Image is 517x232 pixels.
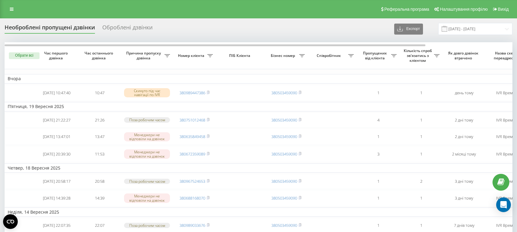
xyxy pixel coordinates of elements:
div: Поза робочим часом [124,179,170,184]
td: 20:58 [78,174,121,189]
a: 380635849458 [179,134,205,139]
span: Реферальна програма [384,7,429,12]
a: 380503459090 [271,134,297,139]
div: Поза робочим часом [124,117,170,122]
span: Налаштування профілю [440,7,488,12]
td: 1 [400,146,443,162]
td: 21:26 [78,113,121,128]
span: Час першого дзвінка [40,51,73,60]
td: день тому [443,85,485,101]
td: 1 [400,129,443,145]
div: Менеджери не відповіли на дзвінок [124,132,170,141]
td: [DATE] 10:47:40 [35,85,78,101]
td: [DATE] 20:58:17 [35,174,78,189]
td: 1 [400,190,443,206]
span: Номер клієнта [176,53,207,58]
td: 1 [357,85,400,101]
td: [DATE] 14:39:28 [35,190,78,206]
span: Вихід [498,7,509,12]
td: 2 [400,174,443,189]
button: Обрати всі [9,52,40,59]
td: 2 місяці тому [443,146,485,162]
span: Кількість спроб зв'язатись з клієнтом [403,48,434,63]
td: 1 [357,190,400,206]
a: 380672359089 [179,151,205,157]
button: Експорт [394,24,423,35]
a: 380503459090 [271,195,297,201]
span: Співробітник [311,53,348,58]
td: 1 [357,129,400,145]
td: 2 дні тому [443,113,485,128]
span: Бізнес номер [268,53,299,58]
span: Як довго дзвінок втрачено [447,51,481,60]
a: 380989447386 [179,90,205,95]
span: Пропущених від клієнта [360,51,391,60]
td: 2 дні тому [443,129,485,145]
td: 3 дні тому [443,190,485,206]
span: Причина пропуску дзвінка [124,51,164,60]
td: 3 [357,146,400,162]
td: 14:39 [78,190,121,206]
a: 380503459090 [271,151,297,157]
td: 4 [357,113,400,128]
a: 380751012468 [179,117,205,123]
a: 380688168070 [179,195,205,201]
div: Менеджери не відповіли на дзвінок [124,193,170,203]
a: 380989033676 [179,223,205,228]
a: 380967524653 [179,178,205,184]
div: Необроблені пропущені дзвінки [5,24,95,34]
td: 13:47 [78,129,121,145]
div: Поза робочим часом [124,223,170,228]
td: 1 [357,174,400,189]
td: 11:53 [78,146,121,162]
span: Час останнього дзвінка [83,51,116,60]
a: 380503459090 [271,117,297,123]
td: 1 [400,113,443,128]
a: 380503459090 [271,90,297,95]
div: Open Intercom Messenger [496,197,511,212]
span: ПІБ Клієнта [221,53,260,58]
div: Оброблені дзвінки [102,24,153,34]
td: 1 [400,85,443,101]
td: [DATE] 21:22:27 [35,113,78,128]
button: Open CMP widget [3,214,18,229]
td: 3 дні тому [443,174,485,189]
td: [DATE] 20:39:30 [35,146,78,162]
a: 380503459090 [271,178,297,184]
div: Менеджери не відповіли на дзвінок [124,149,170,159]
div: Скинуто під час навігації по IVR [124,88,170,97]
a: 380503459090 [271,223,297,228]
td: [DATE] 13:47:01 [35,129,78,145]
td: 10:47 [78,85,121,101]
